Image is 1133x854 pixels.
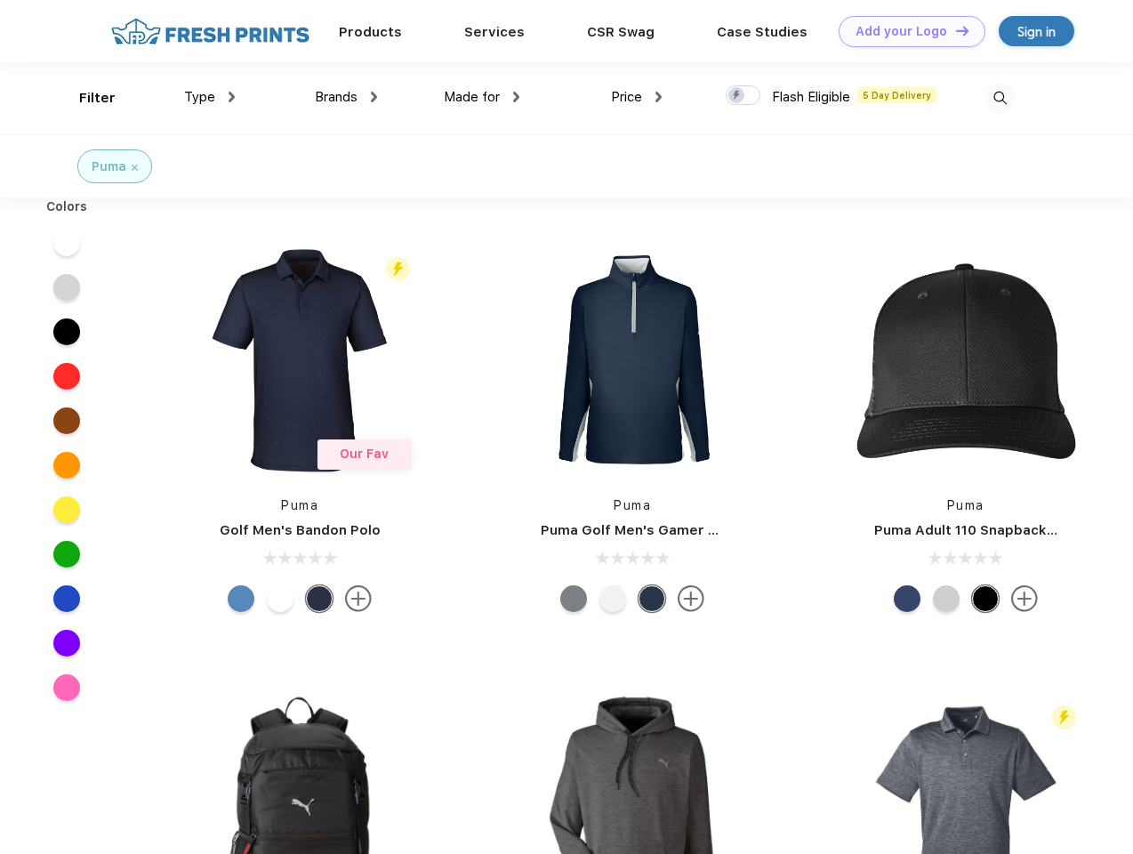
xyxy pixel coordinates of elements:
[599,585,626,612] div: Bright White
[947,498,984,512] a: Puma
[856,24,947,39] div: Add your Logo
[371,92,377,102] img: dropdown.png
[933,585,960,612] div: Quarry Brt Whit
[184,89,215,105] span: Type
[639,585,665,612] div: Navy Blazer
[386,257,410,281] img: flash_active_toggle.svg
[132,165,138,171] img: filter_cancel.svg
[1017,21,1056,42] div: Sign in
[614,498,651,512] a: Puma
[229,92,235,102] img: dropdown.png
[106,16,315,47] img: fo%20logo%202.webp
[228,585,254,612] div: Lake Blue
[541,522,822,538] a: Puma Golf Men's Gamer Golf Quarter-Zip
[79,88,116,109] div: Filter
[678,585,704,612] img: more.svg
[267,585,293,612] div: Bright White
[92,157,126,176] div: Puma
[560,585,587,612] div: Quiet Shade
[772,89,850,105] span: Flash Eligible
[857,87,936,103] span: 5 Day Delivery
[587,24,655,40] a: CSR Swag
[611,89,642,105] span: Price
[33,197,101,216] div: Colors
[513,92,519,102] img: dropdown.png
[972,585,999,612] div: Pma Blk Pma Blk
[281,498,318,512] a: Puma
[220,522,381,538] a: Golf Men's Bandon Polo
[655,92,662,102] img: dropdown.png
[306,585,333,612] div: Navy Blazer
[1011,585,1038,612] img: more.svg
[444,89,500,105] span: Made for
[339,24,402,40] a: Products
[848,242,1084,479] img: func=resize&h=266
[1052,705,1076,729] img: flash_active_toggle.svg
[999,16,1074,46] a: Sign in
[894,585,920,612] div: Peacoat with Qut Shd
[181,242,418,479] img: func=resize&h=266
[985,84,1015,113] img: desktop_search.svg
[345,585,372,612] img: more.svg
[514,242,751,479] img: func=resize&h=266
[956,26,968,36] img: DT
[340,447,389,461] span: Our Fav
[315,89,358,105] span: Brands
[464,24,525,40] a: Services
